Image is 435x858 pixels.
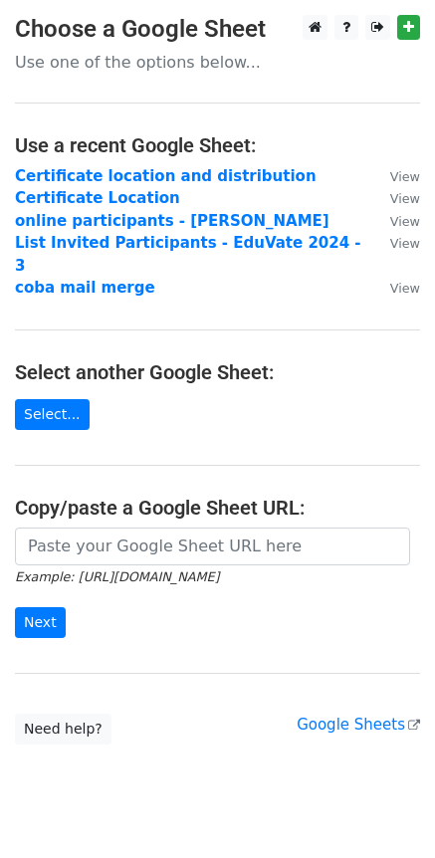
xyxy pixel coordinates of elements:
small: View [390,191,420,206]
a: Google Sheets [297,716,420,734]
input: Next [15,607,66,638]
a: View [370,279,420,297]
a: Select... [15,399,90,430]
small: Example: [URL][DOMAIN_NAME] [15,569,219,584]
a: List Invited Participants - EduVate 2024 - 3 [15,234,361,275]
small: View [390,169,420,184]
p: Use one of the options below... [15,52,420,73]
a: View [370,234,420,252]
h4: Use a recent Google Sheet: [15,133,420,157]
input: Paste your Google Sheet URL here [15,528,410,565]
a: Certificate Location [15,189,180,207]
a: coba mail merge [15,279,155,297]
a: View [370,189,420,207]
a: View [370,212,420,230]
h3: Choose a Google Sheet [15,15,420,44]
a: View [370,167,420,185]
small: View [390,214,420,229]
h4: Copy/paste a Google Sheet URL: [15,496,420,520]
small: View [390,281,420,296]
a: Need help? [15,714,111,745]
a: online participants - [PERSON_NAME] [15,212,329,230]
h4: Select another Google Sheet: [15,360,420,384]
a: Certificate location and distribution [15,167,317,185]
small: View [390,236,420,251]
